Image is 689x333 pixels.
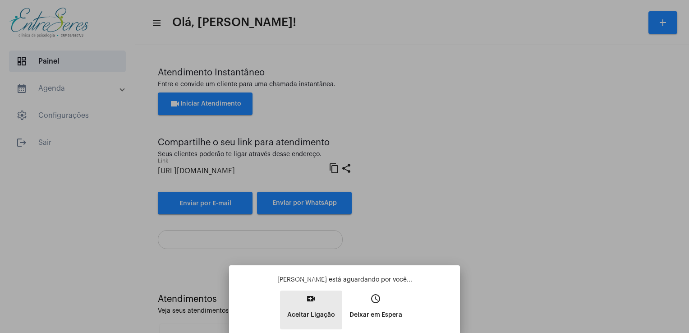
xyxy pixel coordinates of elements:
[236,275,453,284] p: [PERSON_NAME] está aguardando por você...
[280,291,342,329] button: Aceitar Ligação
[287,307,335,323] p: Aceitar Ligação
[349,307,402,323] p: Deixar em Espera
[306,293,317,304] mat-icon: video_call
[342,291,409,329] button: Deixar em Espera
[292,274,331,284] div: Aceitar ligação
[370,293,381,304] mat-icon: access_time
